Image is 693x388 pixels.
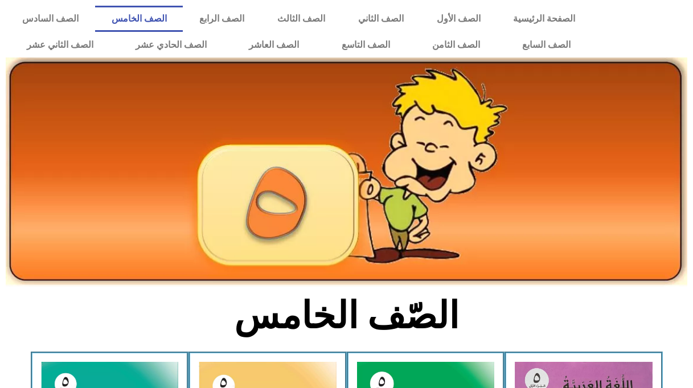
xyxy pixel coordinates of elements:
a: الصف الثاني [342,6,420,32]
a: الصف الثاني عشر [6,32,114,58]
a: الصف التاسع [321,32,411,58]
a: الصف الثالث [261,6,342,32]
a: الصف الثامن [411,32,501,58]
a: الصف السادس [6,6,95,32]
a: الصف الأول [420,6,497,32]
h2: الصّف الخامس [158,294,535,338]
a: الصف الخامس [95,6,183,32]
a: الصف الحادي عشر [114,32,228,58]
a: الصفحة الرئيسية [497,6,592,32]
a: الصف العاشر [228,32,320,58]
a: الصف الرابع [183,6,261,32]
a: الصف السابع [501,32,592,58]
